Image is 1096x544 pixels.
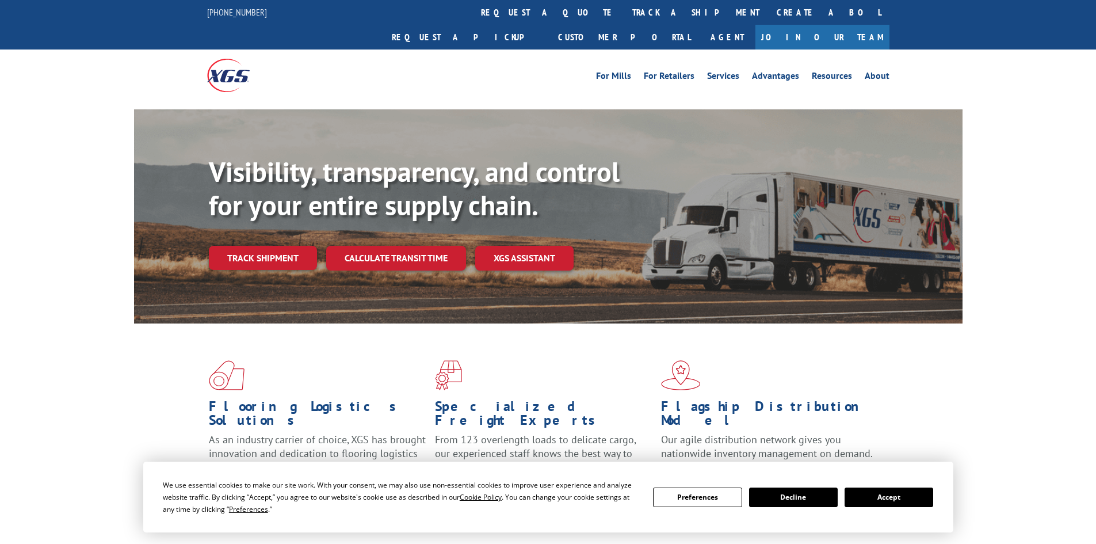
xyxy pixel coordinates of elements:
span: Our agile distribution network gives you nationwide inventory management on demand. [661,433,873,460]
div: Cookie Consent Prompt [143,462,953,532]
h1: Flagship Distribution Model [661,400,879,433]
a: Resources [812,71,852,84]
a: Advantages [752,71,799,84]
h1: Flooring Logistics Solutions [209,400,426,433]
p: From 123 overlength loads to delicate cargo, our experienced staff knows the best way to move you... [435,433,652,484]
a: XGS ASSISTANT [475,246,574,271]
a: Agent [699,25,755,50]
a: Customer Portal [549,25,699,50]
span: Cookie Policy [460,492,502,502]
img: xgs-icon-focused-on-flooring-red [435,360,462,390]
span: As an industry carrier of choice, XGS has brought innovation and dedication to flooring logistics... [209,433,426,474]
a: [PHONE_NUMBER] [207,6,267,18]
a: Track shipment [209,246,317,270]
h1: Specialized Freight Experts [435,400,652,433]
a: For Mills [596,71,631,84]
div: We use essential cookies to make our site work. With your consent, we may also use non-essential ... [163,479,639,515]
button: Preferences [653,488,742,507]
b: Visibility, transparency, and control for your entire supply chain. [209,154,620,223]
a: Request a pickup [383,25,549,50]
span: Preferences [229,504,268,514]
a: Join Our Team [755,25,889,50]
img: xgs-icon-flagship-distribution-model-red [661,360,701,390]
a: For Retailers [644,71,694,84]
a: Services [707,71,739,84]
button: Decline [749,488,838,507]
a: About [865,71,889,84]
img: xgs-icon-total-supply-chain-intelligence-red [209,360,245,390]
a: Calculate transit time [326,246,466,271]
button: Accept [845,488,933,507]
